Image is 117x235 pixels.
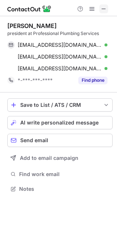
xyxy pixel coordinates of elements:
div: president at Professional Plumbing Services [7,30,113,37]
button: Reveal Button [78,77,107,84]
span: Find work email [19,171,110,178]
button: AI write personalized message [7,116,113,129]
span: [EMAIL_ADDRESS][DOMAIN_NAME] [18,65,102,72]
div: [PERSON_NAME] [7,22,57,29]
div: Save to List / ATS / CRM [20,102,100,108]
button: Notes [7,184,113,194]
button: Send email [7,134,113,147]
span: [EMAIL_ADDRESS][DOMAIN_NAME] [18,42,102,48]
span: Add to email campaign [20,155,78,161]
span: Send email [20,137,48,143]
img: ContactOut v5.3.10 [7,4,52,13]
span: [EMAIL_ADDRESS][DOMAIN_NAME] [18,53,102,60]
button: save-profile-one-click [7,98,113,112]
button: Find work email [7,169,113,179]
span: Notes [19,186,110,192]
button: Add to email campaign [7,151,113,165]
span: AI write personalized message [20,120,99,126]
